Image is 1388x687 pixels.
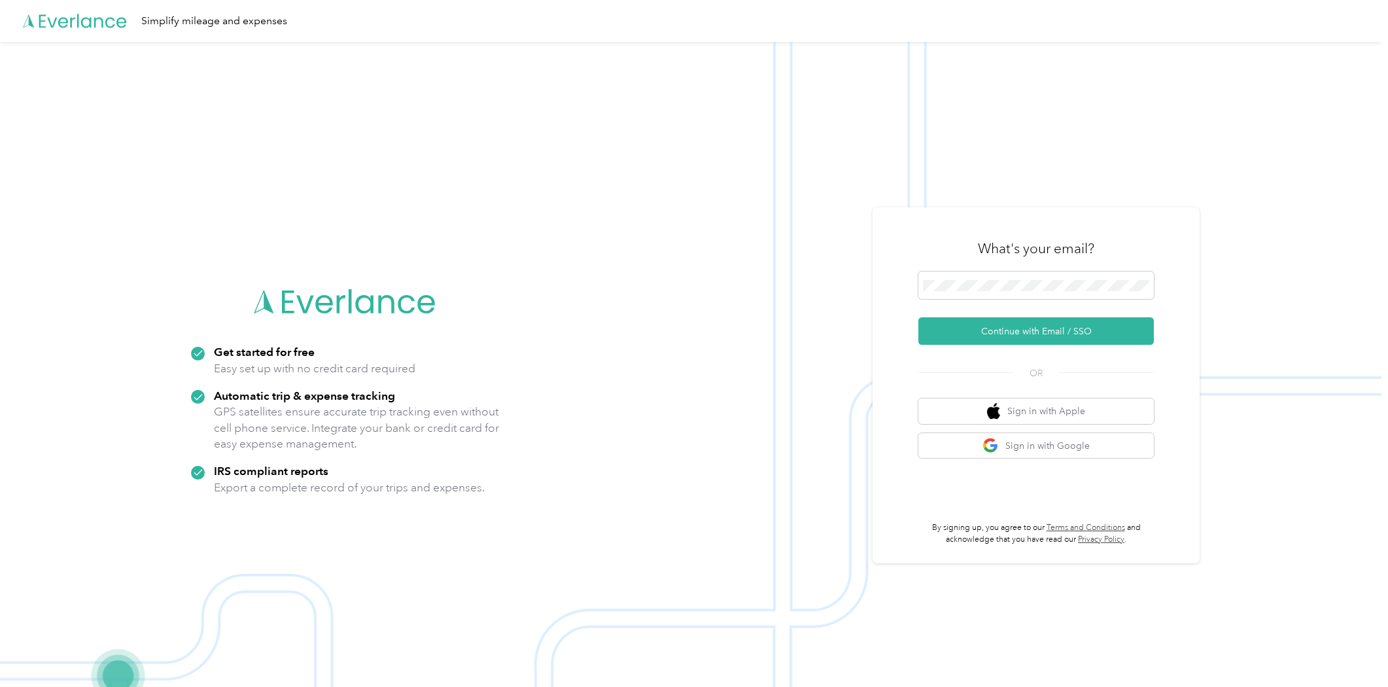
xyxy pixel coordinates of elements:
strong: Automatic trip & expense tracking [214,389,395,402]
iframe: Everlance-gr Chat Button Frame [1315,614,1388,687]
div: Simplify mileage and expenses [141,13,287,29]
a: Terms and Conditions [1047,523,1125,533]
p: By signing up, you agree to our and acknowledge that you have read our . [918,522,1154,545]
button: apple logoSign in with Apple [918,398,1154,424]
strong: Get started for free [214,345,315,359]
span: OR [1013,366,1059,380]
p: GPS satellites ensure accurate trip tracking even without cell phone service. Integrate your bank... [214,404,500,452]
h3: What's your email? [978,239,1094,258]
strong: IRS compliant reports [214,464,328,478]
p: Easy set up with no credit card required [214,361,415,377]
img: apple logo [987,403,1000,419]
p: Export a complete record of your trips and expenses. [214,480,485,496]
a: Privacy Policy [1078,535,1124,544]
button: google logoSign in with Google [918,433,1154,459]
button: Continue with Email / SSO [918,317,1154,345]
img: google logo [982,438,999,454]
